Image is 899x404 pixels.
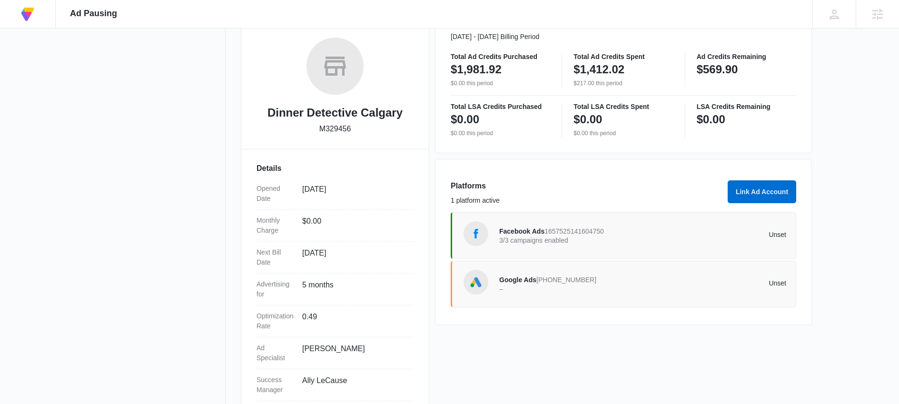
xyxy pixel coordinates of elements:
dd: $0.00 [302,216,406,236]
p: LSA Credits Remaining [697,103,796,110]
h3: Platforms [451,180,722,192]
div: Ad Specialist[PERSON_NAME] [257,337,414,369]
dt: Success Manager [257,375,295,395]
p: $0.00 this period [451,129,550,138]
a: Google AdsGoogle Ads[PHONE_NUMBER]–Unset [451,261,796,307]
p: Unset [643,231,787,238]
p: $0.00 [697,112,725,127]
p: $0.00 this period [451,79,550,88]
p: $217.00 this period [573,79,673,88]
img: Google Ads [469,275,483,289]
img: Facebook Ads [469,227,483,241]
div: Success ManagerAlly LeCause [257,369,414,401]
a: Facebook AdsFacebook Ads16575251416047503/3 campaigns enabledUnset [451,212,796,259]
dd: 5 months [302,279,406,299]
h3: Details [257,163,414,174]
dd: [PERSON_NAME] [302,343,406,363]
span: [PHONE_NUMBER] [536,276,596,284]
p: Total Ad Credits Spent [573,53,673,60]
dt: Optimization Rate [257,311,295,331]
p: [DATE] - [DATE] Billing Period [451,32,796,42]
dt: Monthly Charge [257,216,295,236]
span: Facebook Ads [499,227,544,235]
div: Optimization Rate0.49 [257,305,414,337]
p: $1,412.02 [573,62,624,77]
p: $0.00 [451,112,479,127]
p: $1,981.92 [451,62,502,77]
p: – [499,286,643,292]
dd: [DATE] [302,184,406,204]
div: Monthly Charge$0.00 [257,210,414,242]
p: 3/3 campaigns enabled [499,237,643,244]
dt: Next Bill Date [257,247,295,267]
span: 1657525141604750 [544,227,604,235]
p: $569.90 [697,62,738,77]
dt: Opened Date [257,184,295,204]
dd: Ally LeCause [302,375,406,395]
dt: Advertising for [257,279,295,299]
span: Google Ads [499,276,536,284]
p: $0.00 this period [573,129,673,138]
dd: 0.49 [302,311,406,331]
dd: [DATE] [302,247,406,267]
p: Total LSA Credits Purchased [451,103,550,110]
dt: Ad Specialist [257,343,295,363]
h2: Dinner Detective Calgary [267,104,403,121]
div: Opened Date[DATE] [257,178,414,210]
p: Total LSA Credits Spent [573,103,673,110]
p: Unset [643,280,787,286]
img: Volusion [19,6,36,23]
p: Ad Credits Remaining [697,53,796,60]
button: Link Ad Account [728,180,796,203]
div: Next Bill Date[DATE] [257,242,414,274]
p: 1 platform active [451,196,722,206]
span: Ad Pausing [70,9,117,19]
p: Total Ad Credits Purchased [451,53,550,60]
div: Advertising for5 months [257,274,414,305]
p: M329456 [319,123,351,135]
p: $0.00 [573,112,602,127]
